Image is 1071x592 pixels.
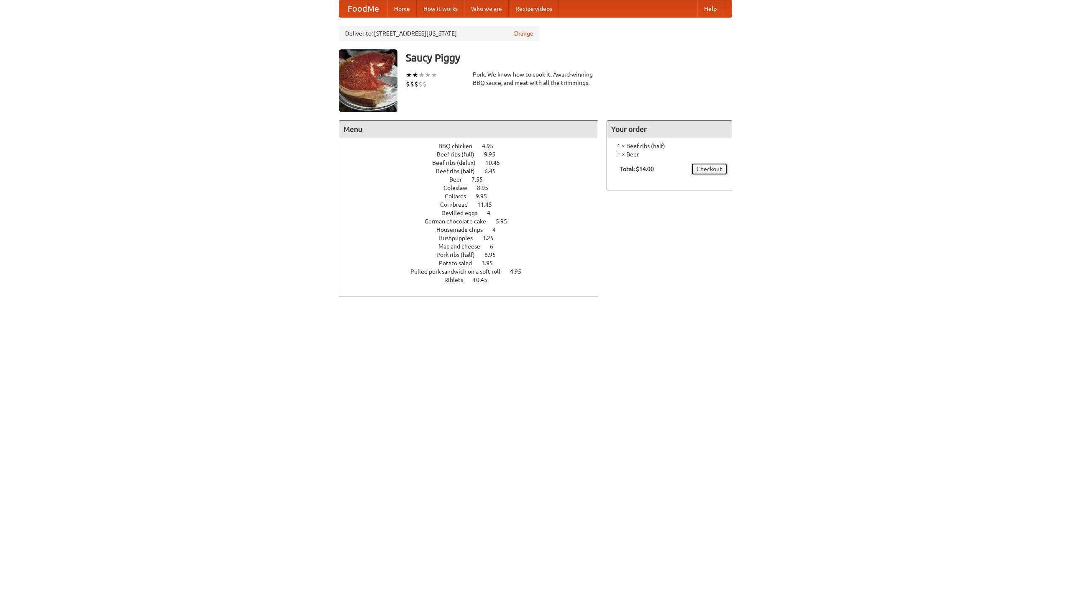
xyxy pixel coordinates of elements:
a: Coleslaw 8.95 [443,185,504,191]
b: Total: $14.00 [620,166,654,172]
span: 4.95 [510,268,530,275]
span: Beer [449,176,470,183]
span: 9.95 [476,193,495,200]
a: German chocolate cake 5.95 [425,218,523,225]
li: $ [406,79,410,89]
a: Devilled eggs 4 [441,210,506,216]
li: ★ [418,70,425,79]
span: Mac and cheese [438,243,489,250]
span: Pork ribs (half) [436,251,483,258]
a: How it works [417,0,464,17]
span: 4.95 [482,143,502,149]
li: ★ [406,70,412,79]
h4: Your order [607,121,732,138]
li: $ [410,79,414,89]
a: Help [697,0,723,17]
a: Beef ribs (half) 6.45 [436,168,511,174]
a: Potato salad 3.95 [439,260,508,267]
span: Beef ribs (full) [437,151,483,158]
a: Mac and cheese 6 [438,243,509,250]
a: BBQ chicken 4.95 [438,143,509,149]
span: Coleslaw [443,185,476,191]
a: FoodMe [339,0,387,17]
span: German chocolate cake [425,218,495,225]
a: Checkout [691,163,728,175]
div: Pork. We know how to cook it. Award-winning BBQ sauce, and meat with all the trimmings. [473,70,598,87]
span: 9.95 [484,151,504,158]
span: 3.95 [482,260,501,267]
span: 3.25 [482,235,502,241]
a: Beef ribs (full) 9.95 [437,151,511,158]
div: Deliver to: [STREET_ADDRESS][US_STATE] [339,26,540,41]
a: Home [387,0,417,17]
a: Recipe videos [509,0,559,17]
span: Collards [445,193,474,200]
span: 6 [490,243,502,250]
a: Hushpuppies 3.25 [438,235,509,241]
span: 10.45 [485,159,508,166]
span: Riblets [444,277,471,283]
a: Pork ribs (half) 6.95 [436,251,511,258]
span: 4 [487,210,499,216]
li: ★ [425,70,431,79]
span: 6.95 [484,251,504,258]
a: Collards 9.95 [445,193,502,200]
a: Who we are [464,0,509,17]
span: 8.95 [477,185,497,191]
span: Devilled eggs [441,210,486,216]
h3: Saucy Piggy [406,49,732,66]
a: Pulled pork sandwich on a soft roll 4.95 [410,268,537,275]
span: Potato salad [439,260,480,267]
span: 11.45 [477,201,500,208]
li: $ [423,79,427,89]
h4: Menu [339,121,598,138]
span: 10.45 [473,277,496,283]
a: Beer 7.55 [449,176,498,183]
span: Beef ribs (half) [436,168,483,174]
li: $ [418,79,423,89]
span: 5.95 [496,218,515,225]
span: Cornbread [440,201,476,208]
span: Pulled pork sandwich on a soft roll [410,268,509,275]
span: 7.55 [471,176,491,183]
span: Beef ribs (delux) [432,159,484,166]
span: 4 [492,226,504,233]
li: 1 × Beef ribs (half) [611,142,728,150]
a: Change [513,29,533,38]
span: Housemade chips [436,226,491,233]
li: $ [414,79,418,89]
a: Riblets 10.45 [444,277,503,283]
li: ★ [412,70,418,79]
a: Housemade chips 4 [436,226,511,233]
li: 1 × Beer [611,150,728,159]
a: Cornbread 11.45 [440,201,507,208]
span: Hushpuppies [438,235,481,241]
li: ★ [431,70,437,79]
span: BBQ chicken [438,143,481,149]
a: Beef ribs (delux) 10.45 [432,159,515,166]
img: angular.jpg [339,49,397,112]
span: 6.45 [484,168,504,174]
